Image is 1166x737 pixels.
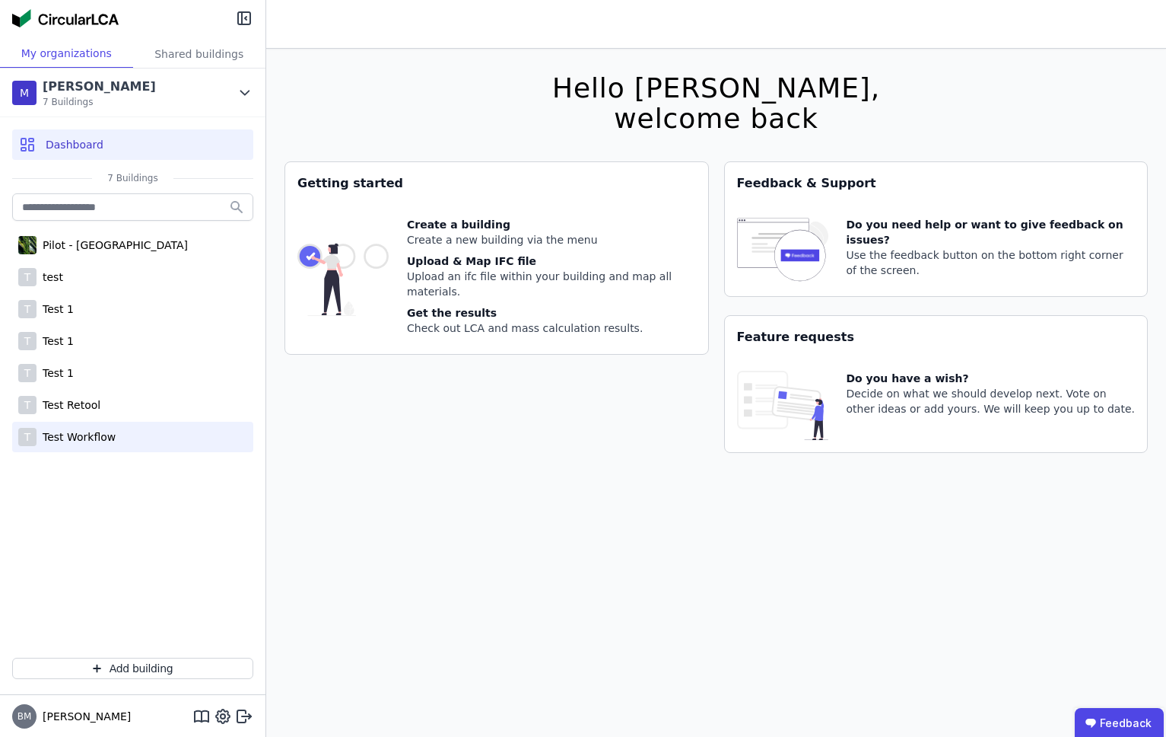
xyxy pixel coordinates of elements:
div: Pilot - [GEOGRAPHIC_DATA] [37,238,188,253]
div: T [18,268,37,286]
div: T [18,396,37,414]
div: Shared buildings [133,40,266,68]
span: BM [17,712,32,721]
div: Decide on what we should develop next. Vote on other ideas or add yours. We will keep you up to d... [847,386,1136,416]
img: Concular [12,9,119,27]
div: [PERSON_NAME] [43,78,156,96]
span: [PERSON_NAME] [37,709,131,724]
div: Feature requests [725,316,1148,359]
img: feature_request_tile-UiXE1qGU.svg [737,371,828,440]
div: Do you have a wish? [847,371,1136,386]
div: Test Workflow [37,429,116,445]
div: M [12,81,37,105]
div: T [18,332,37,350]
img: Pilot - Green Building [18,233,37,257]
img: getting_started_tile-DrF_GRSv.svg [297,217,389,342]
div: test [37,270,63,285]
div: Create a building [407,217,696,232]
div: Feedback & Support [725,162,1148,205]
button: Add building [12,658,253,679]
div: Upload an ifc file within your building and map all materials. [407,269,696,299]
div: Getting started [285,162,708,205]
span: 7 Buildings [92,172,173,184]
div: Test 1 [37,301,74,317]
div: Do you need help or want to give feedback on issues? [847,217,1136,247]
div: welcome back [552,104,880,134]
div: Check out LCA and mass calculation results. [407,321,696,336]
img: feedback-icon-HCTs5lye.svg [737,217,828,284]
div: Test 1 [37,365,74,381]
div: Use the feedback button on the bottom right corner of the screen. [847,247,1136,278]
div: Upload & Map IFC file [407,254,696,269]
div: Get the results [407,305,696,321]
div: Test 1 [37,333,74,349]
span: Dashboard [46,137,103,152]
div: T [18,364,37,382]
div: T [18,428,37,446]
span: 7 Buildings [43,96,156,108]
div: Test Retool [37,397,100,413]
div: Create a new building via the menu [407,232,696,247]
div: Hello [PERSON_NAME], [552,73,880,104]
div: T [18,300,37,318]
